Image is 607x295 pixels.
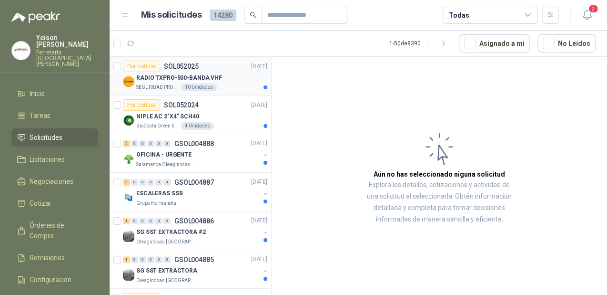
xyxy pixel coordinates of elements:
div: 4 Unidades [181,122,214,130]
span: 14280 [210,10,236,21]
img: Company Logo [123,269,134,281]
a: 1 0 0 0 0 0 GSOL004886[DATE] Company LogoSG SST EXTRACTORA #2Oleaginosas [GEOGRAPHIC_DATA][PERSON... [123,215,269,246]
span: Remisiones [30,253,65,263]
div: Por cotizar [123,99,160,111]
span: Cotizar [30,198,51,209]
p: [DATE] [251,101,267,110]
div: 0 [163,140,171,147]
p: RADIO TXPRO-500-BANDA VHF [136,74,222,83]
div: 0 [131,179,138,186]
div: 0 [155,256,162,263]
p: SOL052025 [164,63,199,70]
p: Oleaginosas [GEOGRAPHIC_DATA][PERSON_NAME] [136,277,196,284]
p: ESCALERAS SSB [136,190,182,199]
span: Órdenes de Compra [30,220,89,241]
p: Yeison [PERSON_NAME] [36,34,98,48]
a: 1 0 0 0 0 0 GSOL004885[DATE] Company LogoSG SST EXTRACTORAOleaginosas [GEOGRAPHIC_DATA][PERSON_NAME] [123,254,269,284]
div: 0 [163,179,171,186]
button: 2 [578,7,596,24]
p: Salamanca Oleaginosas SAS [136,161,196,169]
p: SOL052024 [164,102,199,108]
p: [DATE] [251,217,267,226]
button: No Leídos [537,34,596,53]
div: 3 [123,179,130,186]
div: 0 [155,179,162,186]
p: Grupo Normandía [136,200,176,207]
h1: Mis solicitudes [141,8,202,22]
a: 3 0 0 0 0 0 GSOL004887[DATE] Company LogoESCALERAS SSBGrupo Normandía [123,177,269,207]
div: 10 Unidades [181,84,217,91]
a: 5 0 0 0 0 0 GSOL004888[DATE] Company LogoOFICINA - URGENTESalamanca Oleaginosas SAS [123,138,269,169]
a: Cotizar [11,194,98,212]
a: Inicio [11,84,98,103]
span: Licitaciones [30,154,65,165]
h3: Aún no has seleccionado niguna solicitud [374,169,505,179]
img: Company Logo [123,231,134,242]
p: Ferretería [GEOGRAPHIC_DATA][PERSON_NAME] [36,50,98,67]
img: Company Logo [12,42,30,60]
p: SG SST EXTRACTORA #2 [136,228,206,237]
a: Por cotizarSOL052024[DATE] Company LogoNIPLE AC 2"X4" SCH40BioCosta Green Energy S.A.S4 Unidades [110,95,271,134]
a: Órdenes de Compra [11,216,98,245]
span: Inicio [30,88,45,99]
span: Configuración [30,274,71,285]
div: 0 [139,256,146,263]
a: Por cotizarSOL052025[DATE] Company LogoRADIO TXPRO-500-BANDA VHFSEGURIDAD PROVISER LTDA10 Unidades [110,57,271,95]
div: 0 [147,179,154,186]
div: 0 [163,218,171,224]
img: Logo peakr [11,11,60,23]
img: Company Logo [123,192,134,203]
p: SEGURIDAD PROVISER LTDA [136,84,179,91]
div: 1 - 50 de 8390 [389,36,451,51]
div: 0 [131,256,138,263]
p: SG SST EXTRACTORA [136,267,197,276]
p: Oleaginosas [GEOGRAPHIC_DATA][PERSON_NAME] [136,238,196,246]
div: Todas [449,10,469,21]
p: [DATE] [251,139,267,148]
button: Asignado a mi [459,34,530,53]
div: 0 [131,218,138,224]
p: GSOL004885 [174,256,214,263]
p: GSOL004886 [174,218,214,224]
div: Por cotizar [123,61,160,72]
a: Licitaciones [11,150,98,169]
p: [DATE] [251,62,267,71]
div: 0 [163,256,171,263]
img: Company Logo [123,153,134,165]
a: Tareas [11,106,98,125]
div: 0 [155,218,162,224]
span: 2 [588,4,598,13]
a: Remisiones [11,249,98,267]
p: GSOL004887 [174,179,214,186]
span: search [250,11,256,18]
div: 1 [123,218,130,224]
p: [DATE] [251,178,267,187]
span: Solicitudes [30,132,62,143]
img: Company Logo [123,115,134,126]
div: 1 [123,256,130,263]
p: OFICINA - URGENTE [136,151,192,160]
span: Tareas [30,110,51,121]
span: Negociaciones [30,176,73,187]
div: 0 [147,256,154,263]
div: 0 [139,218,146,224]
div: 0 [147,140,154,147]
p: [DATE] [251,255,267,264]
a: Configuración [11,271,98,289]
p: Explora los detalles, cotizaciones y actividad de una solicitud al seleccionarla. Obtén informaci... [367,179,512,225]
div: 5 [123,140,130,147]
div: 0 [139,140,146,147]
a: Negociaciones [11,172,98,190]
div: 0 [147,218,154,224]
img: Company Logo [123,76,134,87]
p: BioCosta Green Energy S.A.S [136,122,179,130]
div: 0 [155,140,162,147]
a: Solicitudes [11,128,98,147]
div: 0 [139,179,146,186]
div: 0 [131,140,138,147]
p: GSOL004888 [174,140,214,147]
p: NIPLE AC 2"X4" SCH40 [136,112,199,121]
